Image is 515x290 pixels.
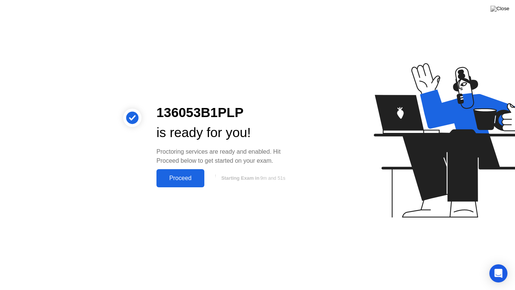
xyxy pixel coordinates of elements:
[156,147,297,165] div: Proctoring services are ready and enabled. Hit Proceed below to get started on your exam.
[159,175,202,182] div: Proceed
[156,103,297,123] div: 136053B1PLP
[489,264,507,282] div: Open Intercom Messenger
[260,175,285,181] span: 9m and 51s
[156,169,204,187] button: Proceed
[208,171,297,185] button: Starting Exam in9m and 51s
[490,6,509,12] img: Close
[156,123,297,143] div: is ready for you!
